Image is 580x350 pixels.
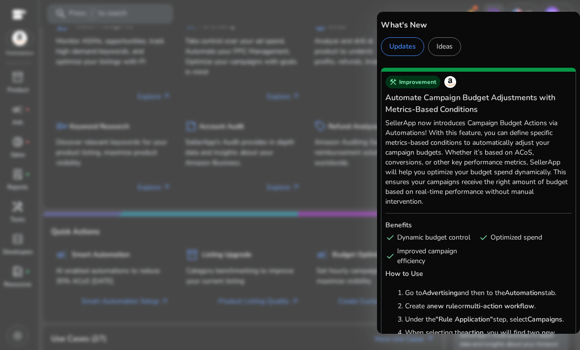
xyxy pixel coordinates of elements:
[464,328,484,337] strong: action
[422,288,458,297] strong: Advertising
[385,92,572,115] h5: Automate Campaign Budget Adjustments with Metrics-Based Conditions
[385,246,475,266] div: Improved campaign efficiency
[381,37,424,56] div: Updates
[405,328,572,348] li: When selecting the , you will find two new options: and .
[464,301,534,311] strong: multi-action workflow
[381,19,576,31] h5: What's New
[479,233,568,242] div: Optimized spend
[385,251,395,261] span: check
[428,37,461,56] div: Ideas
[505,288,545,297] strong: Automations
[430,301,458,311] strong: new rule
[444,76,456,88] img: Amazon
[385,233,475,242] div: Dynamic budget control
[405,315,572,324] li: Under the step, select .
[385,118,572,207] p: SellerApp now introduces Campaign Budget Actions via Automations! With this feature, you can defi...
[435,315,493,324] strong: "Rule Application"
[405,288,572,298] li: Go to and then to the tab.
[385,233,395,242] span: check
[385,269,572,279] h6: How to Use
[389,78,397,86] span: construction
[399,78,436,86] span: Improvement
[385,220,572,230] h6: Benefits
[527,315,562,324] strong: Campaigns
[405,301,572,311] li: Create a or .
[479,233,489,242] span: check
